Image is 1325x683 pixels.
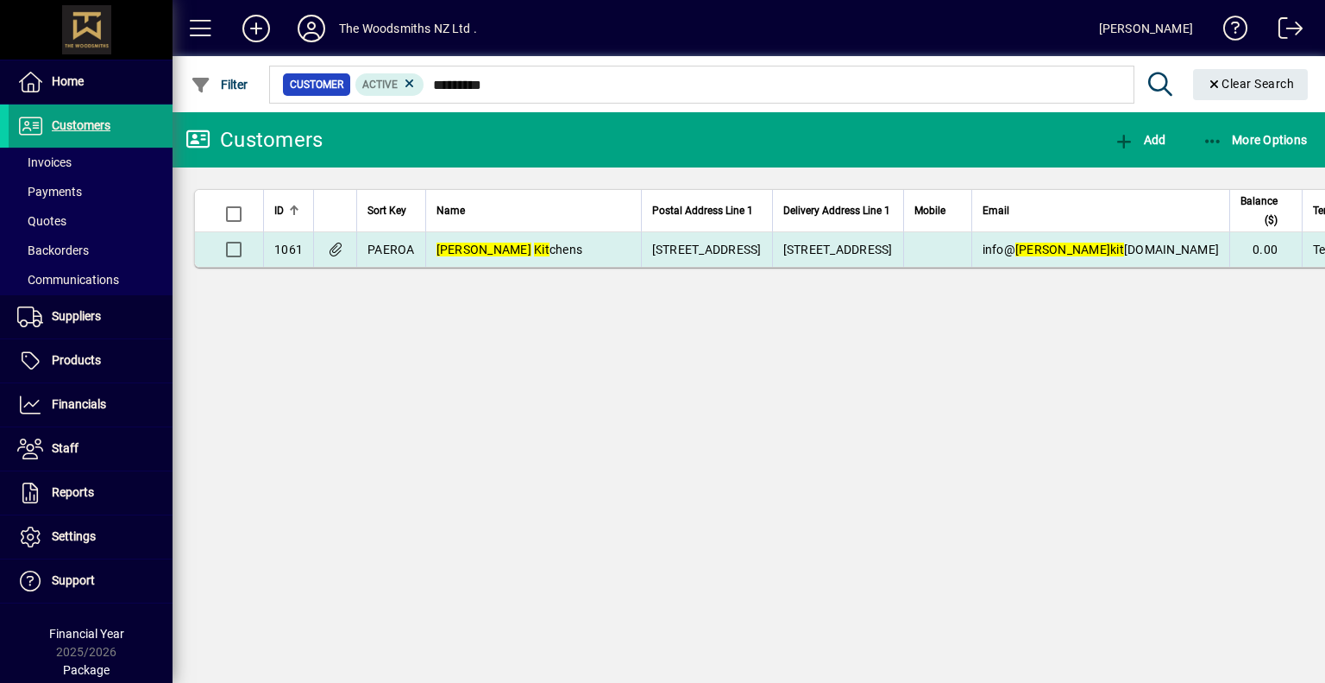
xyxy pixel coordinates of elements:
[652,201,753,220] span: Postal Address Line 1
[52,441,78,455] span: Staff
[52,573,95,587] span: Support
[1240,192,1278,230] span: Balance ($)
[1240,192,1293,230] div: Balance ($)
[290,76,343,93] span: Customer
[17,214,66,228] span: Quotes
[52,74,84,88] span: Home
[9,427,173,471] a: Staff
[362,79,398,91] span: Active
[367,201,406,220] span: Sort Key
[191,78,248,92] span: Filter
[9,60,173,104] a: Home
[52,118,110,132] span: Customers
[983,243,1220,256] span: info@ [DOMAIN_NAME]
[436,201,631,220] div: Name
[436,243,583,256] span: chens
[783,243,893,256] span: [STREET_ADDRESS]
[9,236,173,265] a: Backorders
[9,148,173,177] a: Invoices
[436,243,531,256] em: [PERSON_NAME]
[983,201,1220,220] div: Email
[783,201,890,220] span: Delivery Address Line 1
[284,13,339,44] button: Profile
[274,243,303,256] span: 1061
[185,126,323,154] div: Customers
[1109,124,1170,155] button: Add
[17,185,82,199] span: Payments
[1114,133,1165,147] span: Add
[17,243,89,257] span: Backorders
[52,529,96,543] span: Settings
[186,69,253,100] button: Filter
[983,201,1009,220] span: Email
[534,243,549,256] em: Kit
[1193,69,1309,100] button: Clear
[9,177,173,206] a: Payments
[52,397,106,411] span: Financials
[274,201,303,220] div: ID
[52,485,94,499] span: Reports
[52,309,101,323] span: Suppliers
[9,383,173,427] a: Financials
[9,515,173,559] a: Settings
[1110,243,1124,256] em: kit
[1210,3,1248,60] a: Knowledge Base
[1015,243,1110,256] em: [PERSON_NAME]
[49,627,124,641] span: Financial Year
[914,201,961,220] div: Mobile
[9,339,173,383] a: Products
[63,663,110,677] span: Package
[1198,124,1312,155] button: More Options
[52,353,101,367] span: Products
[367,243,415,256] span: PAEROA
[1229,232,1302,267] td: 0.00
[229,13,284,44] button: Add
[436,201,465,220] span: Name
[355,73,424,96] mat-chip: Activation Status: Active
[914,201,945,220] span: Mobile
[9,295,173,338] a: Suppliers
[1207,77,1295,91] span: Clear Search
[274,201,284,220] span: ID
[9,471,173,515] a: Reports
[17,273,119,287] span: Communications
[9,560,173,603] a: Support
[652,243,762,256] span: [STREET_ADDRESS]
[9,265,173,294] a: Communications
[339,15,477,42] div: The Woodsmiths NZ Ltd .
[1203,133,1308,147] span: More Options
[9,206,173,236] a: Quotes
[17,155,72,169] span: Invoices
[1099,15,1193,42] div: [PERSON_NAME]
[1265,3,1303,60] a: Logout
